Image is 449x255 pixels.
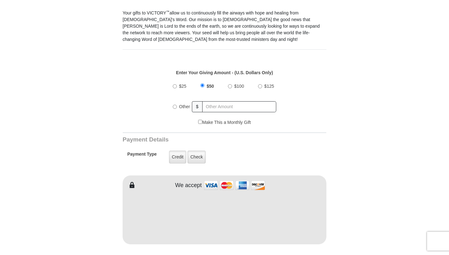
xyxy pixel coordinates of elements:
[123,136,283,143] h3: Payment Details
[179,84,186,89] span: $25
[198,120,202,124] input: Make This a Monthly Gift
[188,151,206,164] label: Check
[264,84,274,89] span: $125
[127,152,157,160] h5: Payment Type
[198,119,251,126] label: Make This a Monthly Gift
[202,101,276,112] input: Other Amount
[179,104,190,109] span: Other
[166,10,170,14] sup: ™
[176,70,273,75] strong: Enter Your Giving Amount - (U.S. Dollars Only)
[175,182,202,189] h4: We accept
[234,84,244,89] span: $100
[169,151,186,164] label: Credit
[123,10,326,43] p: Your gifts to VICTORY allow us to continuously fill the airways with hope and healing from [DEMOG...
[207,84,214,89] span: $50
[192,101,203,112] span: $
[203,179,266,192] img: credit cards accepted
